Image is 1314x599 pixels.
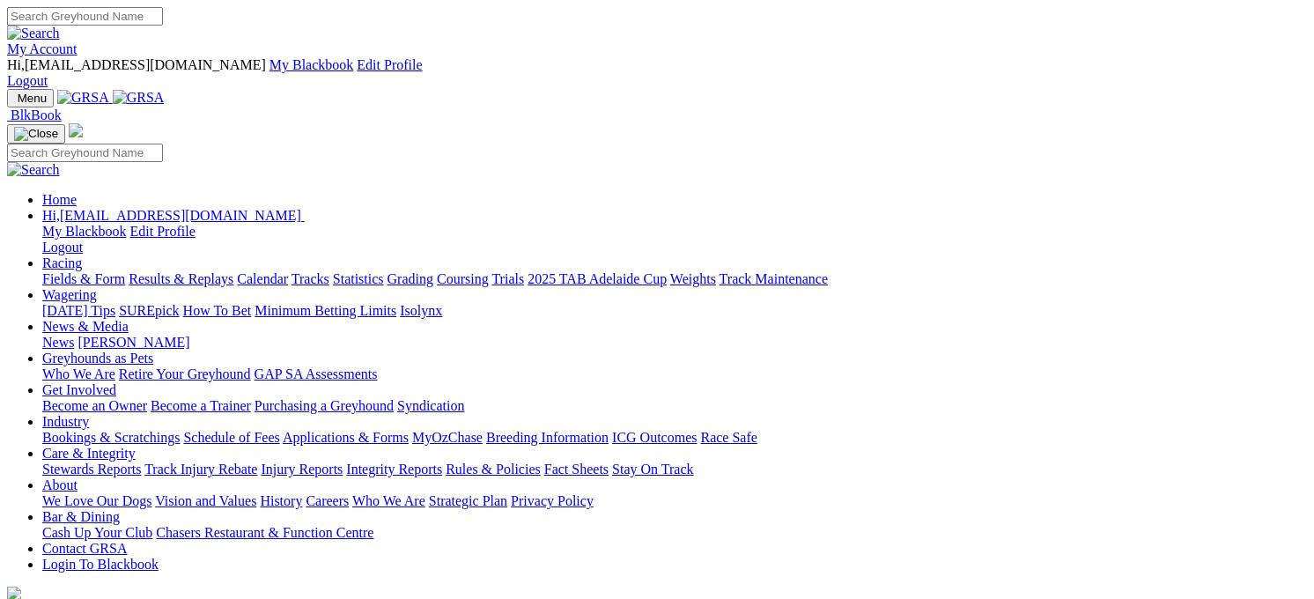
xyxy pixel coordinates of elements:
input: Search [7,7,163,26]
img: logo-grsa-white.png [69,123,83,137]
a: Tracks [292,271,329,286]
a: Edit Profile [130,224,196,239]
div: Industry [42,430,1307,446]
a: Fact Sheets [544,462,609,477]
a: Isolynx [400,303,442,318]
span: BlkBook [11,107,62,122]
a: ICG Outcomes [612,430,697,445]
img: Search [7,162,60,178]
a: Careers [306,493,349,508]
a: Race Safe [700,430,757,445]
span: Hi, [EMAIL_ADDRESS][DOMAIN_NAME] [7,57,266,72]
img: GRSA [113,90,165,106]
a: My Blackbook [269,57,354,72]
a: Weights [670,271,716,286]
a: Get Involved [42,382,116,397]
a: Become an Owner [42,398,147,413]
a: Minimum Betting Limits [255,303,396,318]
a: Coursing [437,271,489,286]
div: Get Involved [42,398,1307,414]
a: Logout [7,73,48,88]
a: 2025 TAB Adelaide Cup [528,271,667,286]
img: Close [14,127,58,141]
img: Search [7,26,60,41]
a: News [42,335,74,350]
a: Contact GRSA [42,541,127,556]
div: Greyhounds as Pets [42,366,1307,382]
a: Who We Are [352,493,425,508]
a: Retire Your Greyhound [119,366,251,381]
a: Breeding Information [486,430,609,445]
a: News & Media [42,319,129,334]
a: Stewards Reports [42,462,141,477]
a: Home [42,192,77,207]
a: [DATE] Tips [42,303,115,318]
div: News & Media [42,335,1307,351]
a: Rules & Policies [446,462,541,477]
a: My Account [7,41,78,56]
a: BlkBook [7,107,62,122]
a: Syndication [397,398,464,413]
a: Stay On Track [612,462,693,477]
a: Care & Integrity [42,446,136,461]
a: How To Bet [183,303,252,318]
a: About [42,477,78,492]
button: Toggle navigation [7,124,65,144]
div: Care & Integrity [42,462,1307,477]
a: [PERSON_NAME] [78,335,189,350]
a: SUREpick [119,303,179,318]
div: About [42,493,1307,509]
a: Vision and Values [155,493,256,508]
a: Strategic Plan [429,493,507,508]
a: Who We Are [42,366,115,381]
a: Injury Reports [261,462,343,477]
a: Track Injury Rebate [144,462,257,477]
a: Edit Profile [357,57,422,72]
a: Logout [42,240,83,255]
button: Toggle navigation [7,89,54,107]
a: Trials [491,271,524,286]
a: Bar & Dining [42,509,120,524]
a: Grading [388,271,433,286]
a: Greyhounds as Pets [42,351,153,366]
a: Industry [42,414,89,429]
a: Calendar [237,271,288,286]
a: Integrity Reports [346,462,442,477]
div: My Account [7,57,1307,89]
a: Cash Up Your Club [42,525,152,540]
a: Hi,[EMAIL_ADDRESS][DOMAIN_NAME] [42,208,305,223]
a: Bookings & Scratchings [42,430,180,445]
span: Menu [18,92,47,105]
a: We Love Our Dogs [42,493,151,508]
a: My Blackbook [42,224,127,239]
div: Bar & Dining [42,525,1307,541]
a: Track Maintenance [720,271,828,286]
a: Statistics [333,271,384,286]
a: History [260,493,302,508]
div: Racing [42,271,1307,287]
a: Schedule of Fees [183,430,279,445]
a: Become a Trainer [151,398,251,413]
input: Search [7,144,163,162]
a: Racing [42,255,82,270]
a: Purchasing a Greyhound [255,398,394,413]
div: Hi,[EMAIL_ADDRESS][DOMAIN_NAME] [42,224,1307,255]
a: Wagering [42,287,97,302]
div: Wagering [42,303,1307,319]
a: Privacy Policy [511,493,594,508]
a: GAP SA Assessments [255,366,378,381]
a: Login To Blackbook [42,557,159,572]
a: Fields & Form [42,271,125,286]
a: Applications & Forms [283,430,409,445]
img: GRSA [57,90,109,106]
a: Chasers Restaurant & Function Centre [156,525,373,540]
span: Hi, [EMAIL_ADDRESS][DOMAIN_NAME] [42,208,301,223]
a: Results & Replays [129,271,233,286]
a: MyOzChase [412,430,483,445]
